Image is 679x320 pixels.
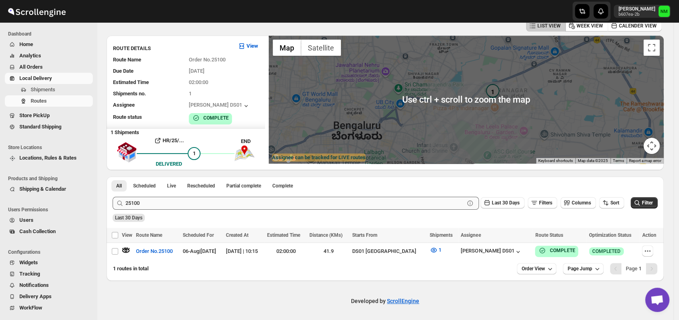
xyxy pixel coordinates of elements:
[481,197,524,208] button: Last 30 Days
[642,200,653,206] span: Filter
[642,232,656,238] span: Action
[5,268,93,280] button: Tracking
[568,265,592,272] span: Page Jump
[610,200,619,206] span: Sort
[19,271,40,277] span: Tracking
[183,248,216,254] span: 06-Aug | [DATE]
[639,265,641,272] b: 1
[19,155,77,161] span: Locations, Rules & Rates
[113,114,142,120] span: Route status
[111,180,127,192] button: All routes
[189,79,208,85] span: 02:00:00
[189,57,226,63] span: Order No.25100
[626,265,641,272] span: Page
[618,12,655,17] p: b607ea-2b
[658,6,670,17] span: Narjit Magar
[19,53,41,59] span: Analytics
[5,257,93,268] button: Widgets
[136,232,162,238] span: Route Name
[167,183,176,189] span: Live
[8,206,93,213] span: Users Permissions
[187,183,215,189] span: Rescheduled
[589,232,631,238] span: Optimization Status
[272,154,366,162] label: Assignee can be tracked for LIVE routes
[19,217,33,223] span: Users
[614,5,671,18] button: User menu
[425,244,446,257] button: 1
[113,79,149,85] span: Estimated Time
[538,158,573,164] button: Keyboard shortcuts
[5,302,93,314] button: WorkFlow
[113,44,231,53] h3: ROUTE DETAILS
[19,228,56,234] span: Cash Collection
[352,232,377,238] span: Starts From
[136,247,173,255] span: Order No.25100
[592,248,621,255] span: COMPLETED
[107,125,139,135] b: 1 Shipments
[241,137,265,145] div: END
[5,215,93,226] button: Users
[31,86,55,93] span: Shipments
[189,102,250,110] button: [PERSON_NAME] DS01
[19,282,49,288] span: Notifications
[19,41,33,47] span: Home
[610,263,657,274] nav: Pagination
[660,9,668,14] text: NM
[133,183,156,189] span: Scheduled
[539,200,552,206] span: Filters
[117,137,137,168] img: shop.svg
[461,248,522,256] button: [PERSON_NAME] DS01
[19,186,66,192] span: Shipping & Calendar
[563,263,604,274] button: Page Jump
[247,43,258,49] b: View
[430,232,453,238] span: Shipments
[19,293,52,299] span: Delivery Apps
[137,134,201,147] button: HR/25/...
[163,137,184,143] b: HR/25/...
[5,152,93,164] button: Locations, Rules & Rates
[351,297,419,305] p: Developed by
[572,200,591,206] span: Columns
[122,232,132,238] span: View
[537,23,561,29] span: LIST VIEW
[629,158,661,163] a: Report a map error
[272,183,293,189] span: Complete
[267,247,305,255] div: 02:00:00
[5,61,93,73] button: All Orders
[189,68,205,74] span: [DATE]
[19,305,42,311] span: WorkFlow
[608,20,662,32] button: CALENDER VIEW
[5,183,93,195] button: Shipping & Calendar
[226,247,262,255] div: [DATE] | 10:15
[578,158,608,163] span: Map data ©2025
[631,197,658,208] button: Filter
[5,95,93,107] button: Routes
[113,265,148,272] span: 1 routes in total
[8,249,93,255] span: Configurations
[5,39,93,50] button: Home
[113,102,135,108] span: Assignee
[643,40,660,56] button: Toggle fullscreen view
[599,197,624,208] button: Sort
[522,265,545,272] span: Order View
[538,246,575,255] button: COMPLETE
[203,115,229,121] b: COMPLETE
[485,84,501,100] div: 1
[618,6,655,12] p: [PERSON_NAME]
[535,232,563,238] span: Route Status
[309,232,343,238] span: Distance (KMs)
[565,20,608,32] button: WEEK VIEW
[189,91,192,97] span: 1
[517,263,556,274] button: Order View
[125,197,464,210] input: Press enter after typing | Search Eg. Order No.25100
[19,75,52,81] span: Local Delivery
[116,183,122,189] span: All
[19,259,38,265] span: Widgets
[619,23,657,29] span: CALENDER VIEW
[5,291,93,302] button: Delivery Apps
[439,247,441,253] span: 1
[234,145,255,161] img: trip_end.png
[5,50,93,61] button: Analytics
[560,197,596,208] button: Columns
